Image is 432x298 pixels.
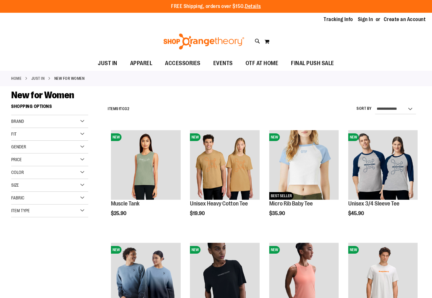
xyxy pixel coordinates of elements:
h2: Items to [108,104,129,114]
a: Sign In [358,16,373,23]
span: NEW [111,246,122,254]
a: Muscle TankNEW [111,130,180,200]
span: NEW [269,246,280,254]
a: Unisex 3/4 Sleeve TeeNEW [348,130,418,200]
span: EVENTS [213,56,233,71]
a: Home [11,76,21,81]
img: Shop Orangetheory [162,34,245,49]
span: 32 [125,107,129,111]
p: FREE Shipping, orders over $150. [171,3,261,10]
a: Muscle Tank [111,200,139,207]
span: $25.90 [111,211,127,216]
span: FINAL PUSH SALE [291,56,334,71]
img: Unisex 3/4 Sleeve Tee [348,130,418,199]
a: OTF AT HOME [239,56,285,71]
span: JUST IN [98,56,117,71]
span: $45.90 [348,211,365,216]
a: Create an Account [384,16,426,23]
span: Price [11,157,22,162]
img: Unisex Heavy Cotton Tee [190,130,259,199]
span: $19.90 [190,211,206,216]
div: product [187,127,263,233]
a: Unisex 3/4 Sleeve Tee [348,200,399,207]
img: Muscle Tank [111,130,180,199]
a: Unisex Heavy Cotton Tee [190,200,248,207]
span: NEW [348,133,359,141]
span: NEW [348,246,359,254]
span: NEW [190,133,200,141]
span: Color [11,170,24,175]
span: Fabric [11,195,24,200]
label: Sort By [357,106,372,111]
a: Details [245,4,261,9]
span: Size [11,183,19,188]
span: Fit [11,131,17,137]
span: 1 [119,107,120,111]
div: product [345,127,421,233]
span: Brand [11,119,24,124]
span: NEW [111,133,122,141]
a: Unisex Heavy Cotton TeeNEW [190,130,259,200]
strong: New for Women [54,76,85,81]
a: JUST IN [31,76,45,81]
a: JUST IN [91,56,124,71]
strong: Shopping Options [11,101,88,115]
a: EVENTS [207,56,239,71]
span: NEW [190,246,200,254]
a: Micro Rib Baby TeeNEWBEST SELLER [269,130,339,200]
span: APPAREL [130,56,153,71]
span: ACCESSORIES [165,56,200,71]
img: Micro Rib Baby Tee [269,130,339,199]
span: Gender [11,144,26,149]
a: FINAL PUSH SALE [285,56,341,71]
div: product [266,127,342,233]
a: Tracking Info [324,16,353,23]
a: ACCESSORIES [159,56,207,71]
span: $35.90 [269,211,286,216]
span: Item Type [11,208,30,213]
div: product [108,127,184,233]
a: APPAREL [124,56,159,71]
span: OTF AT HOME [246,56,279,71]
span: NEW [269,133,280,141]
span: BEST SELLER [269,192,294,200]
a: Micro Rib Baby Tee [269,200,313,207]
span: New for Women [11,90,74,101]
